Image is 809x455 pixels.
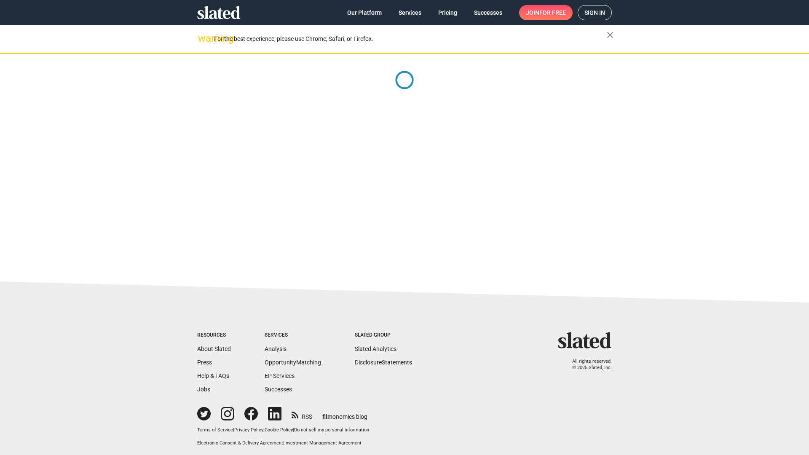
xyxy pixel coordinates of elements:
[340,5,388,20] a: Our Platform
[322,406,367,421] a: filmonomics blog
[355,359,412,366] a: DisclosureStatements
[197,359,212,366] a: Press
[605,30,615,40] mat-icon: close
[355,332,412,339] div: Slated Group
[355,345,396,352] a: Slated Analytics
[293,427,294,433] span: |
[265,359,321,366] a: OpportunityMatching
[584,5,605,20] span: Sign in
[539,5,566,20] span: for free
[283,440,284,446] span: |
[265,386,292,393] a: Successes
[198,33,208,43] mat-icon: warning
[197,345,231,352] a: About Slated
[197,386,210,393] a: Jobs
[563,359,612,371] p: All rights reserved. © 2025 Slated, Inc.
[519,5,573,20] a: Joinfor free
[197,372,229,379] a: Help & FAQs
[294,427,369,434] button: Do not sell my personal information
[292,408,312,421] a: RSS
[392,5,428,20] a: Services
[284,440,362,446] a: Investment Management Agreement
[265,372,295,379] a: EP Services
[431,5,464,20] a: Pricing
[265,427,293,433] a: Cookie Policy
[399,5,421,20] span: Services
[234,427,263,433] a: Privacy Policy
[526,5,566,20] span: Join
[322,413,332,420] span: film
[265,332,321,339] div: Services
[197,440,283,446] a: Electronic Consent & Delivery Agreement
[197,427,233,433] a: Terms of Service
[233,427,234,433] span: |
[578,5,612,20] a: Sign in
[474,5,502,20] span: Successes
[265,345,287,352] a: Analysis
[263,427,265,433] span: |
[347,5,382,20] span: Our Platform
[197,332,231,339] div: Resources
[214,33,607,45] div: For the best experience, please use Chrome, Safari, or Firefox.
[438,5,457,20] span: Pricing
[467,5,509,20] a: Successes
